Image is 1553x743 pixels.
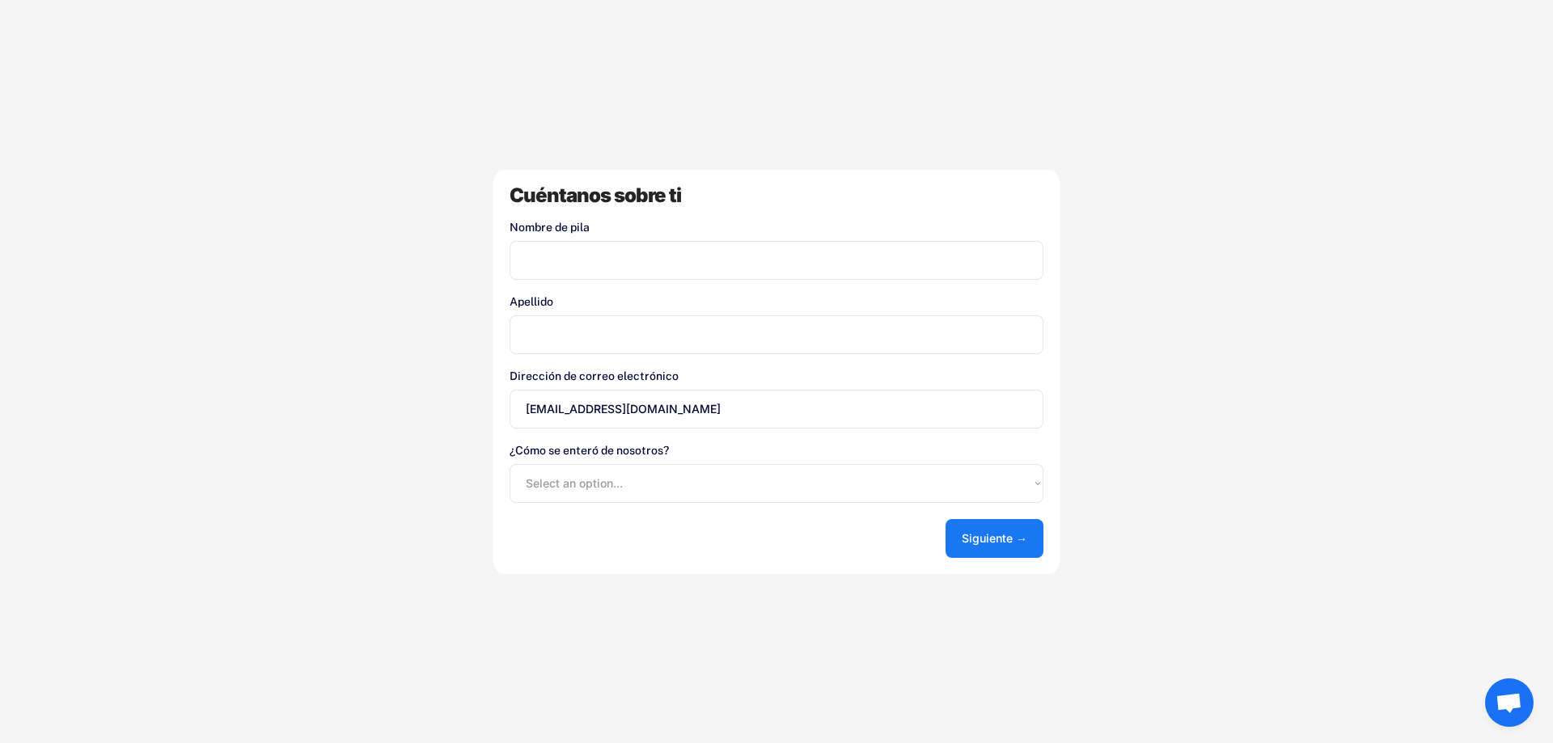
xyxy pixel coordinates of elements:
[1485,678,1534,727] a: Chat abierto
[962,531,1027,545] font: Siguiente →
[510,221,590,234] font: Nombre de pila
[510,295,553,308] font: Apellido
[510,444,669,457] font: ¿Cómo se enteró de nosotros?
[946,519,1043,558] button: Siguiente →
[510,390,1043,428] input: Su dirección de correo electrónico
[510,184,681,207] font: Cuéntanos sobre ti
[510,369,679,382] font: Dirección de correo electrónico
